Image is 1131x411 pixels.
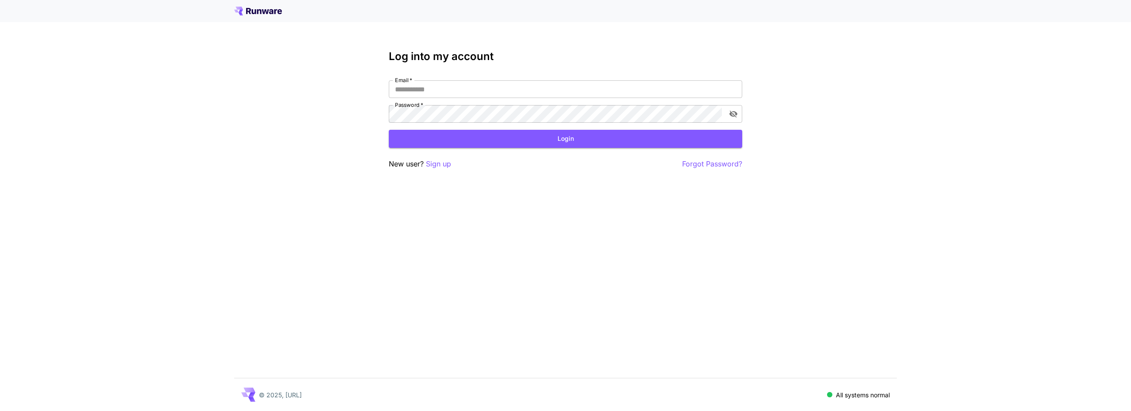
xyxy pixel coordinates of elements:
[389,158,451,170] p: New user?
[836,390,890,400] p: All systems normal
[426,158,451,170] button: Sign up
[389,50,742,63] h3: Log into my account
[395,101,423,109] label: Password
[725,106,741,122] button: toggle password visibility
[259,390,302,400] p: © 2025, [URL]
[395,76,412,84] label: Email
[682,158,742,170] button: Forgot Password?
[389,130,742,148] button: Login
